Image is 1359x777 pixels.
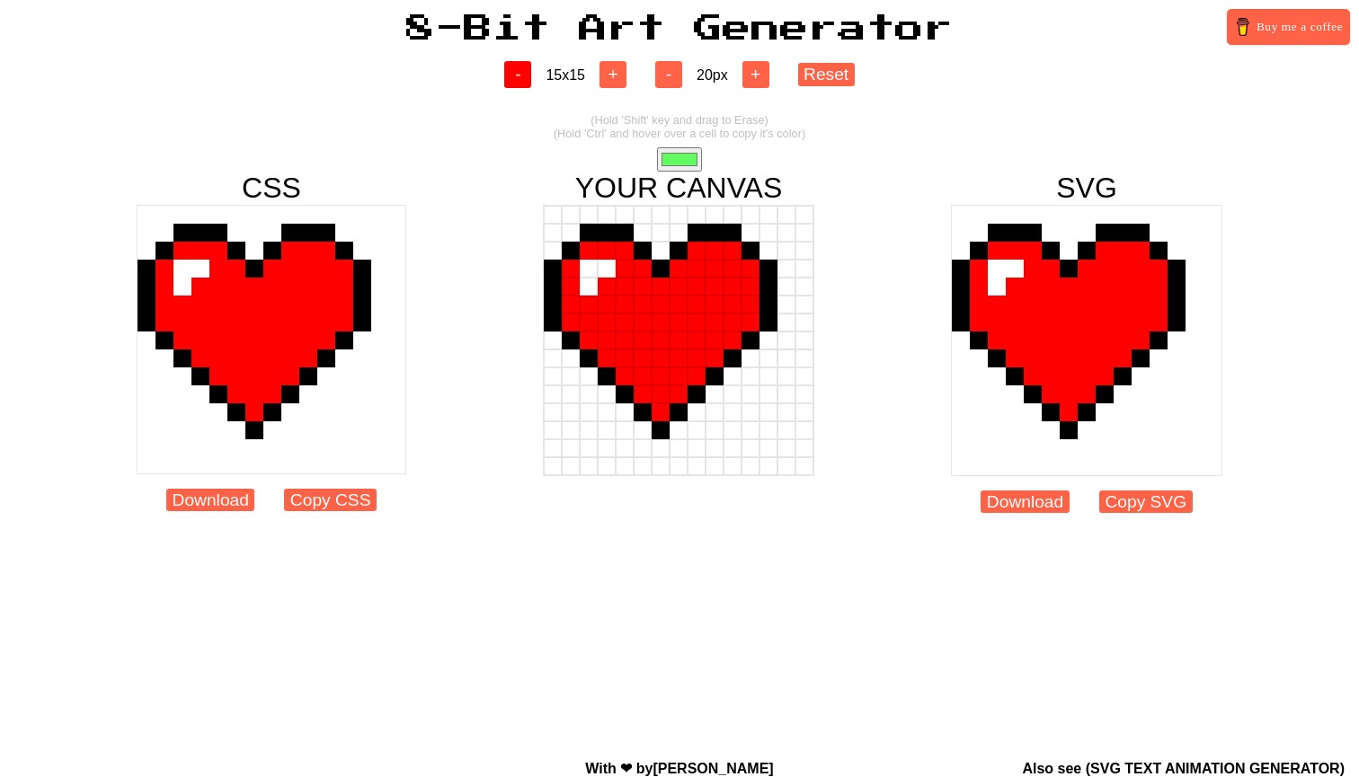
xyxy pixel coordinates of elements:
[981,490,1069,513] button: Download
[742,61,769,88] button: +
[697,67,728,83] span: 20 px
[1056,172,1117,205] span: SVG
[620,761,632,776] span: love
[166,489,254,511] button: Download
[798,63,855,85] button: Reset
[284,489,376,511] button: Copy CSS
[1090,761,1340,776] a: SVG TEXT ANIMATION GENERATOR
[1257,18,1343,36] span: Buy me a coffee
[1099,490,1192,513] button: Copy SVG
[600,61,626,88] button: +
[1234,18,1252,36] img: Buy me a coffee
[554,113,805,140] span: (Hold 'Shift' key and drag to Erase) (Hold 'Ctrl' and hover over a cell to copy it's color)
[575,172,783,205] span: YOUR CANVAS
[653,761,773,776] a: [PERSON_NAME]
[504,61,531,88] button: -
[242,172,301,205] span: CSS
[1227,9,1350,45] a: Buy me a coffee
[1022,761,1345,776] span: Also see ( )
[655,61,682,88] button: -
[546,67,585,83] span: 15 x 15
